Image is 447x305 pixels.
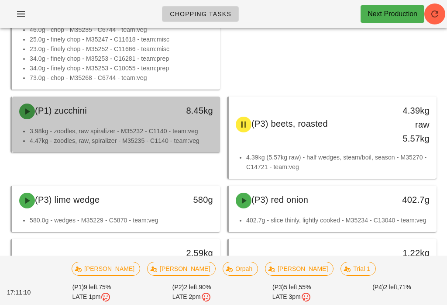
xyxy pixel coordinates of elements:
a: Chopping Tasks [162,6,239,22]
span: [PERSON_NAME] [271,262,328,275]
li: 34.0g - finely chop - M35253 - C16281 - team:prep [30,54,213,63]
li: 4.47kg - zoodles, raw, spiralizer - M35235 - C1140 - team:veg [30,136,213,146]
div: (P2) 90% [142,281,242,304]
span: 5 left, [284,284,299,291]
div: 402.7g [389,193,430,207]
div: 580g [172,193,213,207]
span: [PERSON_NAME] [153,262,210,275]
div: 2.59kg raw 3.11kg [172,246,213,288]
span: (P3) red onion [251,195,308,204]
span: 9 left, [84,284,99,291]
li: 46.0g - chop - M35235 - C6744 - team:veg [30,25,213,35]
span: 2 left, [184,284,199,291]
div: (P3) 55% [242,281,342,304]
div: 8.45kg [172,104,213,118]
span: (P1) zucchini [35,106,87,115]
li: 25.0g - finely chop - M35247 - C11618 - team:misc [30,35,213,44]
div: (P1) 75% [41,281,141,304]
div: 4.39kg raw 5.57kg [389,104,430,146]
span: Trial 1 [346,262,370,275]
div: (P4) 71% [342,281,442,304]
div: 1.22kg raw 1.43kg [389,246,430,288]
div: Next Production [368,9,417,19]
li: 23.0g - finely chop - M35252 - C11666 - team:misc [30,44,213,54]
li: 34.0g - finely chop - M35253 - C10055 - team:prep [30,63,213,73]
li: 580.0g - wedges - M35229 - C5870 - team:veg [30,215,213,225]
span: Orpah [228,262,252,275]
li: 3.98kg - zoodles, raw spiralizer - M35232 - C1140 - team:veg [30,126,213,136]
span: 2 left, [384,284,399,291]
li: 402.7g - slice thinly, lightly cooked - M35234 - C13040 - team:veg [246,215,430,225]
li: 73.0g - chop - M35268 - C6744 - team:veg [30,73,213,83]
span: Chopping Tasks [169,10,231,17]
span: (P3) lime wedge [35,195,100,204]
span: (P3) beets, roasted [251,119,328,128]
div: LATE 2pm [144,292,240,302]
div: 17:11:10 [5,286,41,299]
div: LATE 1pm [43,292,140,302]
div: LATE 3pm [244,292,340,302]
li: 4.39kg (5.57kg raw) - half wedges, steam/boil, season - M35270 - C14721 - team:veg [246,152,430,172]
span: [PERSON_NAME] [77,262,134,275]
